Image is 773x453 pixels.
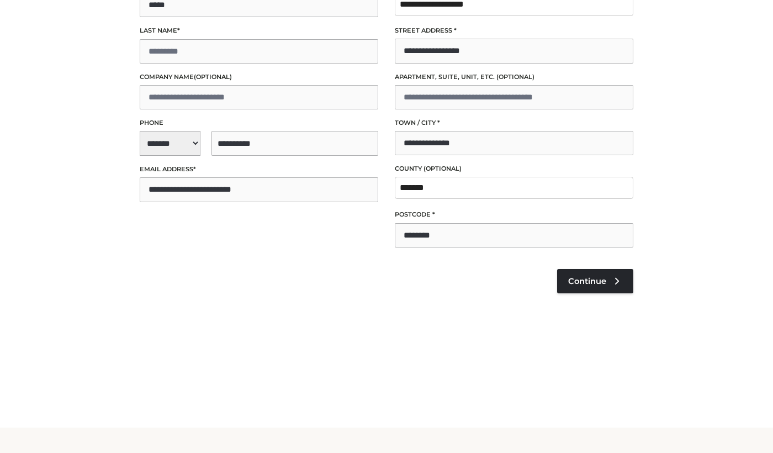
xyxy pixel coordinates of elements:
label: Postcode [395,209,633,220]
label: Company name [140,72,378,82]
label: Email address [140,164,378,175]
span: (optional) [496,73,534,81]
label: Apartment, suite, unit, etc. [395,72,633,82]
label: Street address [395,25,633,36]
label: Last name [140,25,378,36]
label: County [395,164,633,174]
label: Town / City [395,118,633,128]
span: Continue [568,276,606,286]
span: (optional) [194,73,232,81]
a: Continue [557,269,633,293]
label: Phone [140,118,378,128]
span: (optional) [423,165,462,172]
